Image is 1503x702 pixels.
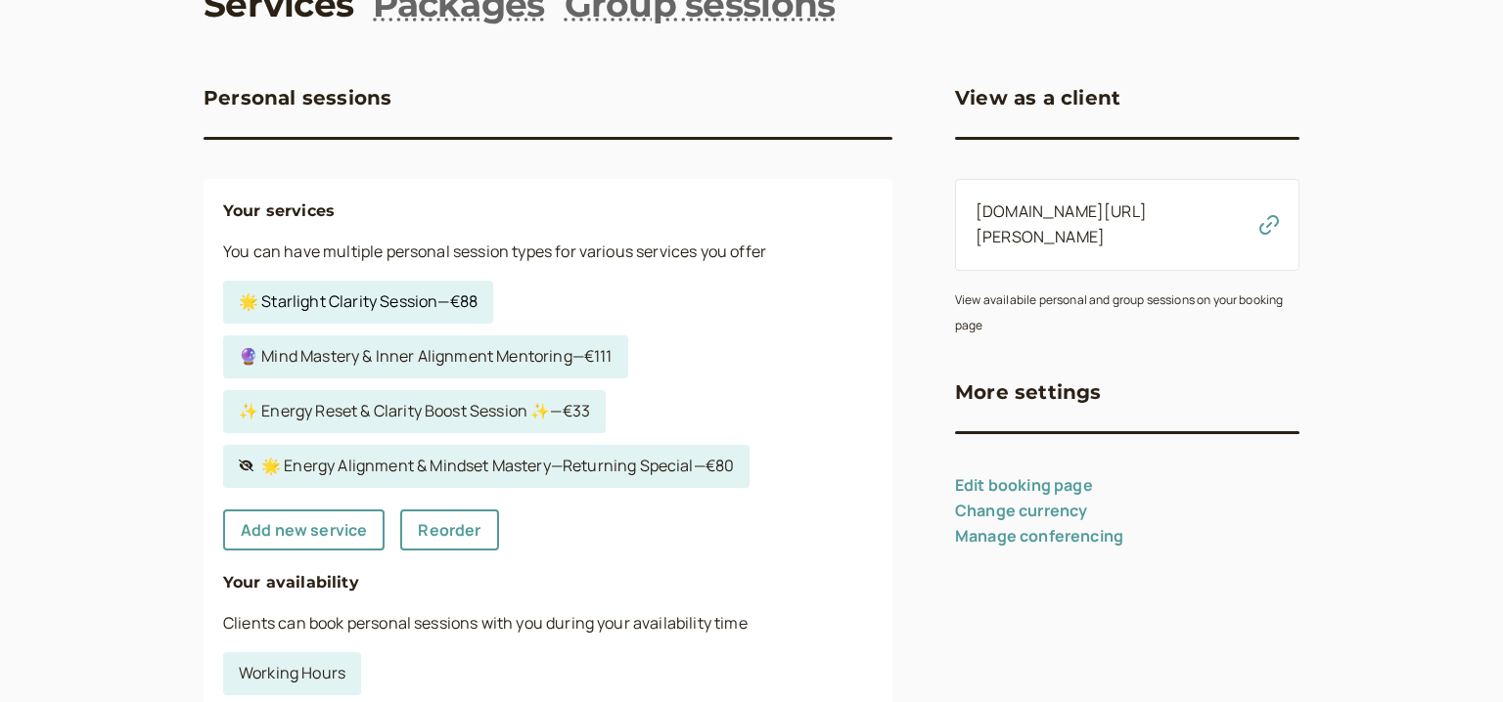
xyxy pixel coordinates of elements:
h3: View as a client [955,82,1120,113]
a: Reorder [400,509,498,550]
a: Edit booking page [955,474,1093,496]
a: 🌟 Starlight Clarity Session—€88 [223,281,493,324]
p: You can have multiple personal session types for various services you offer [223,240,873,265]
a: 🔮 Mind Mastery & Inner Alignment Mentoring—€111 [223,335,628,378]
small: View availabile personal and group sessions on your booking page [955,291,1283,333]
a: Change currency [955,500,1087,521]
a: Manage conferencing [955,525,1123,547]
a: [DOMAIN_NAME][URL][PERSON_NAME] [976,200,1147,247]
h3: Personal sessions [204,82,391,113]
h4: Your availability [223,570,873,595]
h3: More settings [955,376,1102,408]
iframe: Chat Widget [1405,608,1503,702]
h4: Your services [223,198,873,224]
a: Add new service [223,509,385,550]
a: Working Hours [223,652,361,695]
a: ✨ Energy Reset & Clarity Boost Session ✨—€33 [223,390,606,433]
p: Clients can book personal sessions with you during your availability time [223,611,873,636]
a: 🌟 Energy Alignment & Mindset Mastery—Returning Special—€80 [223,445,750,488]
